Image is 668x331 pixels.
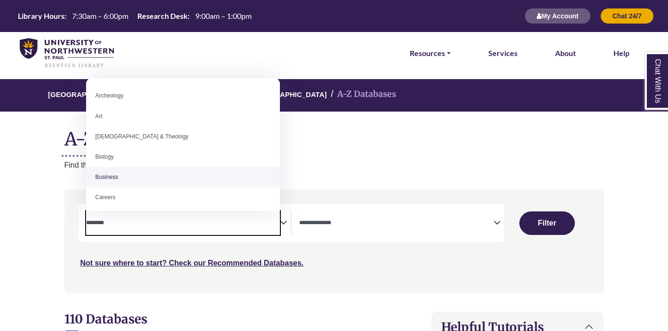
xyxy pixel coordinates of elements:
a: Chat 24/7 [600,12,654,20]
textarea: Search [299,220,493,227]
th: Library Hours: [14,11,67,21]
a: Not sure where to start? Check our Recommended Databases. [80,259,304,267]
span: 7:30am – 6:00pm [72,11,128,20]
li: Biology [86,147,280,167]
span: 9:00am – 1:00pm [195,11,252,20]
li: A-Z Databases [327,88,396,101]
a: About [555,47,576,59]
textarea: Search [86,220,280,227]
a: Services [488,47,517,59]
li: Art [86,106,280,127]
nav: breadcrumb [64,79,604,112]
button: My Account [525,8,591,24]
a: Help [613,47,629,59]
a: [GEOGRAPHIC_DATA][PERSON_NAME] [48,89,183,98]
li: [DEMOGRAPHIC_DATA] & Theology [86,127,280,147]
span: 110 Databases [64,311,147,327]
button: Submit for Search Results [519,211,575,235]
p: Find the best library databases for your research. [64,159,604,171]
a: My Account [525,12,591,20]
li: Careers [86,187,280,208]
li: Archeology [86,86,280,106]
table: Hours Today [14,11,255,20]
nav: Search filters [64,190,604,292]
li: Business [86,167,280,187]
button: Chat 24/7 [600,8,654,24]
a: Resources [410,47,451,59]
th: Research Desk: [134,11,190,21]
h1: A-Z Databases [64,121,604,150]
img: library_home [20,38,114,68]
a: Hours Today [14,11,255,22]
